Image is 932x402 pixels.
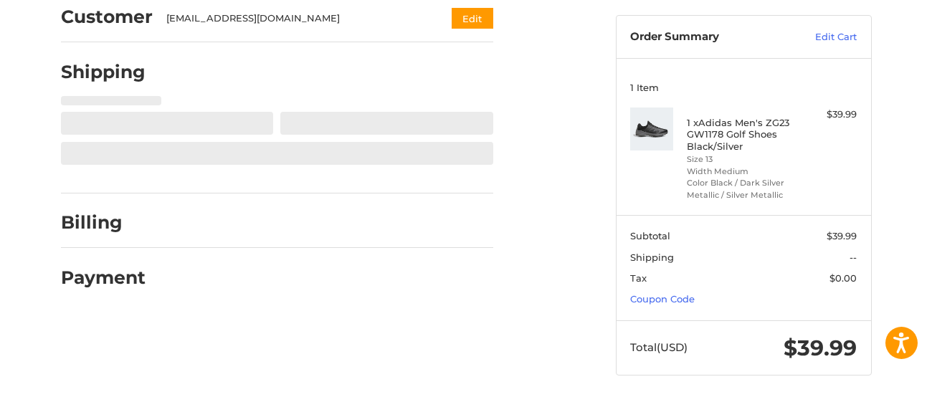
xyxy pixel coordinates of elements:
h3: 1 Item [630,82,857,93]
span: Total (USD) [630,340,688,354]
li: Width Medium [687,166,797,178]
span: $39.99 [827,230,857,241]
span: Tax [630,272,647,284]
span: Shipping [630,252,674,263]
span: -- [850,252,857,263]
a: Coupon Code [630,293,695,305]
li: Color Black / Dark Silver Metallic / Silver Metallic [687,177,797,201]
div: [EMAIL_ADDRESS][DOMAIN_NAME] [166,11,424,26]
span: $0.00 [829,272,857,284]
h2: Payment [61,267,146,289]
h2: Shipping [61,61,146,83]
a: Edit Cart [784,30,857,44]
div: $39.99 [800,107,857,122]
h4: 1 x Adidas Men's ZG23 GW1178 Golf Shoes Black/Silver [687,117,797,152]
h2: Customer [61,6,153,28]
span: $39.99 [784,335,857,361]
li: Size 13 [687,153,797,166]
h3: Order Summary [630,30,784,44]
button: Edit [452,8,493,29]
span: Subtotal [630,230,670,241]
h2: Billing [61,211,145,234]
